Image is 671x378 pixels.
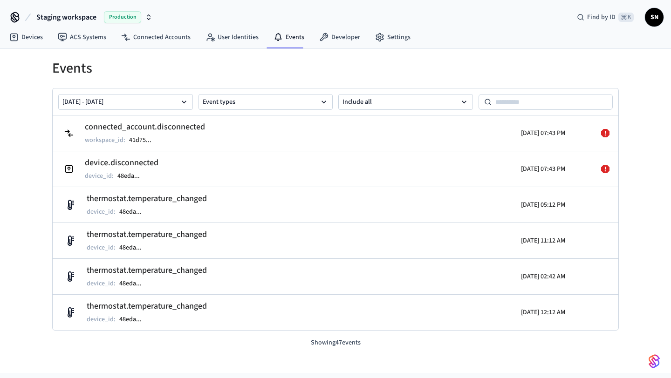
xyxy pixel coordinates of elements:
[116,170,149,182] button: 48eda...
[521,200,565,209] p: [DATE] 05:12 PM
[52,338,619,348] p: Showing 47 events
[52,60,619,77] h1: Events
[87,243,116,252] p: device_id :
[521,308,565,317] p: [DATE] 12:12 AM
[87,207,116,216] p: device_id :
[85,156,158,169] h2: device.disconnected
[521,128,565,138] p: [DATE] 07:43 PM
[117,242,151,253] button: 48eda...
[85,121,205,134] h2: connected_account.disconnected
[104,11,141,23] span: Production
[646,9,663,26] span: SN
[58,94,193,110] button: [DATE] - [DATE]
[85,135,125,145] p: workspace_id :
[569,9,641,26] div: Find by ID⌘ K
[36,12,96,23] span: Staging workspace
[114,29,198,46] a: Connected Accounts
[649,354,660,369] img: SeamLogoGradient.69752ec5.svg
[87,279,116,288] p: device_id :
[198,29,266,46] a: User Identities
[117,206,151,217] button: 48eda...
[645,8,664,27] button: SN
[368,29,418,46] a: Settings
[521,164,565,174] p: [DATE] 07:43 PM
[50,29,114,46] a: ACS Systems
[312,29,368,46] a: Developer
[87,228,207,241] h2: thermostat.temperature_changed
[618,13,634,22] span: ⌘ K
[2,29,50,46] a: Devices
[117,314,151,325] button: 48eda...
[199,94,333,110] button: Event types
[87,264,207,277] h2: thermostat.temperature_changed
[587,13,616,22] span: Find by ID
[85,171,114,181] p: device_id :
[521,236,565,245] p: [DATE] 11:12 AM
[127,135,161,146] button: 41d75...
[266,29,312,46] a: Events
[521,272,565,281] p: [DATE] 02:42 AM
[87,315,116,324] p: device_id :
[87,192,207,205] h2: thermostat.temperature_changed
[338,94,473,110] button: Include all
[87,300,207,313] h2: thermostat.temperature_changed
[117,278,151,289] button: 48eda...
